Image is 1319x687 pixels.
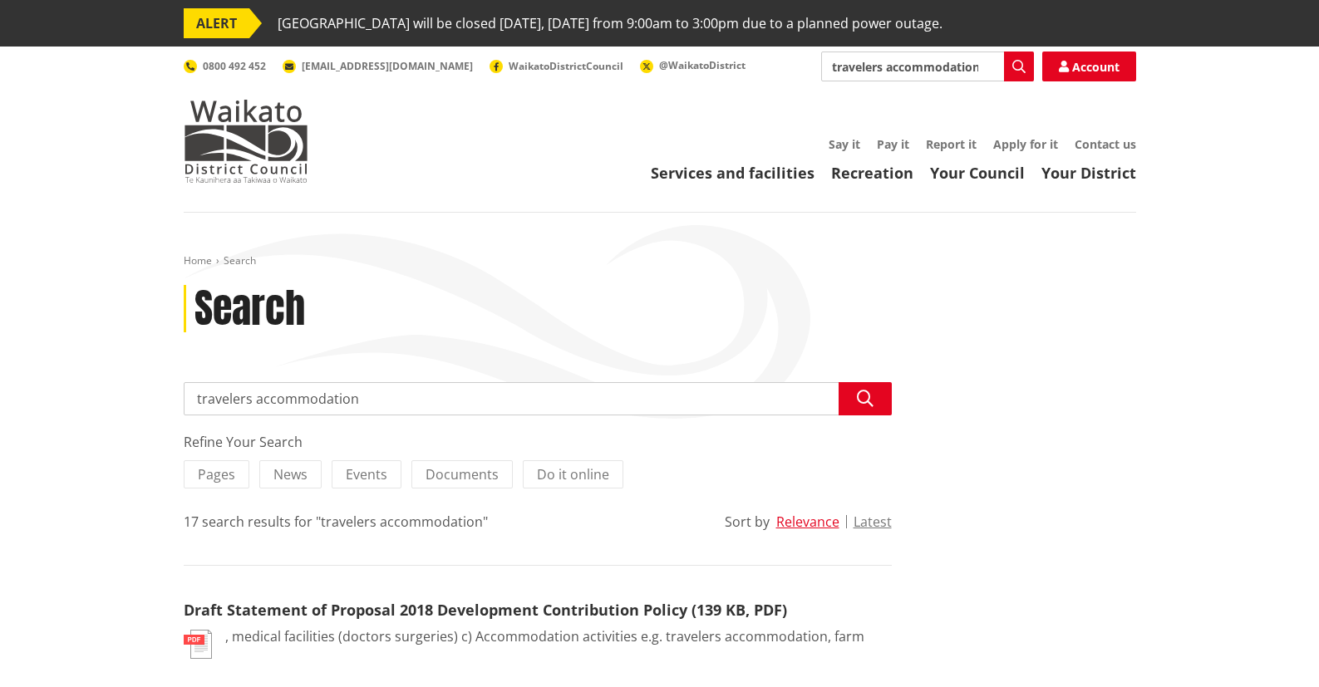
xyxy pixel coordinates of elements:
div: Sort by [725,512,770,532]
span: Search [224,253,256,267]
p: , medical facilities (doctors surgeries) c) Accommodation activities e.g. travelers accommodation... [225,626,864,646]
span: [EMAIL_ADDRESS][DOMAIN_NAME] [302,59,473,73]
span: Documents [426,465,499,483]
a: Recreation [831,163,913,183]
span: ALERT [184,8,249,38]
nav: breadcrumb [184,254,1136,268]
a: Your Council [930,163,1025,183]
a: Account [1042,52,1136,81]
span: Pages [198,465,235,483]
span: Events [346,465,387,483]
input: Search input [184,382,892,415]
a: @WaikatoDistrict [640,58,746,72]
span: News [273,465,308,483]
a: [EMAIL_ADDRESS][DOMAIN_NAME] [283,59,473,73]
a: Pay it [877,136,909,152]
a: Report it [926,136,977,152]
span: Do it online [537,465,609,483]
a: Apply for it [993,136,1058,152]
div: 17 search results for "travelers accommodation" [184,512,488,532]
button: Latest [854,514,892,529]
div: Refine Your Search [184,432,892,452]
a: Contact us [1075,136,1136,152]
h1: Search [194,285,305,333]
span: WaikatoDistrictCouncil [509,59,623,73]
a: Home [184,253,212,267]
a: WaikatoDistrictCouncil [490,59,623,73]
span: 0800 492 452 [203,59,266,73]
span: [GEOGRAPHIC_DATA] will be closed [DATE], [DATE] from 9:00am to 3:00pm due to a planned power outage. [278,8,942,38]
a: 0800 492 452 [184,59,266,73]
img: Waikato District Council - Te Kaunihera aa Takiwaa o Waikato [184,100,308,183]
img: document-pdf.svg [184,630,212,659]
a: Services and facilities [651,163,815,183]
a: Say it [829,136,860,152]
span: @WaikatoDistrict [659,58,746,72]
a: Draft Statement of Proposal 2018 Development Contribution Policy (139 KB, PDF) [184,600,787,620]
button: Relevance [776,514,839,529]
input: Search input [821,52,1034,81]
a: Your District [1041,163,1136,183]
